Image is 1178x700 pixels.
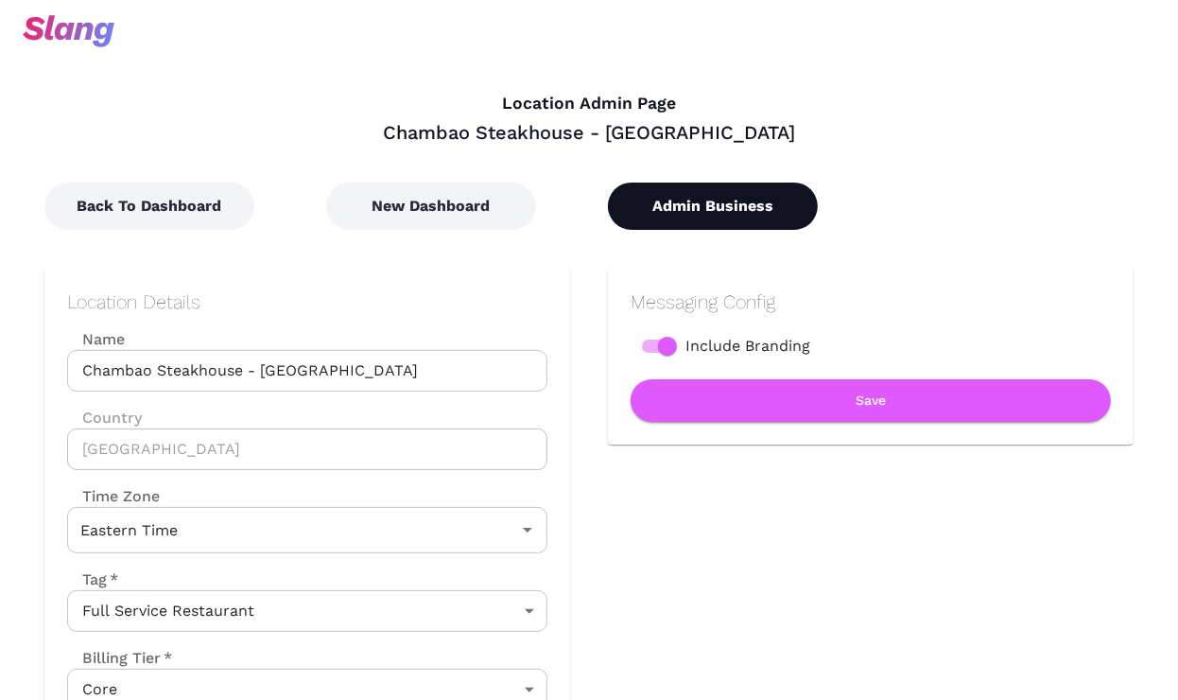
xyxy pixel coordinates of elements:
button: Open [514,516,541,543]
a: Admin Business [608,197,818,215]
label: Tag [67,569,118,590]
button: Back To Dashboard [44,183,254,230]
h2: Messaging Config [631,290,1111,313]
h2: Location Details [67,290,547,313]
label: Country [67,407,547,429]
div: Chambao Steakhouse - [GEOGRAPHIC_DATA] [44,120,1134,145]
div: Full Service Restaurant [67,590,547,632]
button: Admin Business [608,183,818,230]
label: Billing Tier [67,647,172,669]
span: Include Branding [685,335,810,358]
label: Time Zone [67,485,547,507]
img: svg+xml;base64,PHN2ZyB3aWR0aD0iOTciIGhlaWdodD0iMzQiIHZpZXdCb3g9IjAgMCA5NyAzNCIgZmlsbD0ibm9uZSIgeG... [23,15,114,47]
a: New Dashboard [326,197,536,215]
button: Save [631,379,1111,422]
a: Back To Dashboard [44,197,254,215]
h4: Location Admin Page [44,94,1134,114]
label: Name [67,328,547,350]
button: New Dashboard [326,183,536,230]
